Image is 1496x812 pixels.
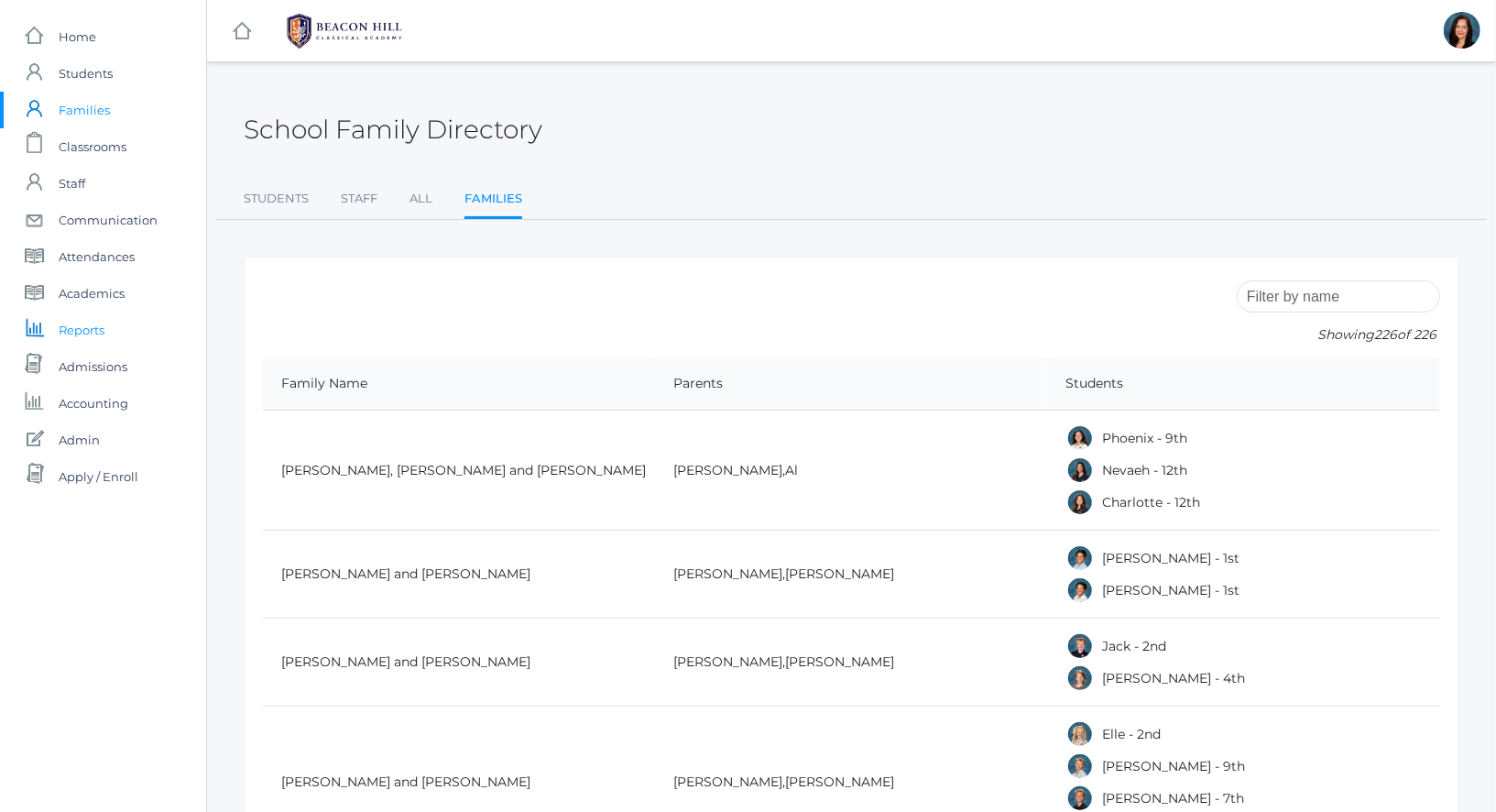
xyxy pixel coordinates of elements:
[1066,424,1094,452] div: Phoenix Abdulla
[1066,544,1094,572] div: Dominic Abrea
[785,653,894,670] a: [PERSON_NAME]
[281,774,530,790] a: [PERSON_NAME] and [PERSON_NAME]
[59,165,85,202] span: Staff
[409,181,432,217] a: All
[1103,462,1188,478] a: Nevaeh - 12th
[673,462,782,478] a: [PERSON_NAME]
[59,422,100,458] span: Admin
[59,348,127,385] span: Admissions
[59,202,158,238] span: Communication
[1066,632,1094,660] div: Jack Adams
[1066,488,1094,516] div: Charlotte Abdulla
[655,411,1047,531] td: ,
[59,312,104,348] span: Reports
[673,565,782,582] a: [PERSON_NAME]
[276,8,413,54] img: 1_BHCALogos-05.png
[1103,758,1246,774] a: [PERSON_NAME] - 9th
[281,565,530,582] a: [PERSON_NAME] and [PERSON_NAME]
[1066,576,1094,604] div: Grayson Abrea
[281,653,530,670] a: [PERSON_NAME] and [PERSON_NAME]
[785,462,798,478] a: Al
[59,275,125,312] span: Academics
[1103,670,1246,686] a: [PERSON_NAME] - 4th
[655,357,1047,411] th: Parents
[1444,12,1480,49] div: Curcinda Young
[673,653,782,670] a: [PERSON_NAME]
[673,774,782,790] a: [PERSON_NAME]
[244,181,309,217] a: Students
[59,128,126,165] span: Classrooms
[464,181,522,220] a: Families
[341,181,377,217] a: Staff
[1103,430,1188,446] a: Phoenix - 9th
[1103,582,1240,598] a: [PERSON_NAME] - 1st
[263,357,655,411] th: Family Name
[1374,326,1397,343] span: 226
[1237,325,1440,345] p: Showing of 226
[1066,785,1094,812] div: Cole Albanese
[59,385,128,422] span: Accounting
[1066,664,1094,692] div: Amelia Adams
[1103,494,1201,510] a: Charlotte - 12th
[1066,720,1094,748] div: Elle Albanese
[655,531,1047,619] td: ,
[59,238,135,275] span: Attendances
[244,115,542,144] h2: School Family Directory
[59,18,96,55] span: Home
[1237,280,1440,313] input: Filter by name
[1103,790,1245,807] a: [PERSON_NAME] - 7th
[281,462,646,478] a: [PERSON_NAME], [PERSON_NAME] and [PERSON_NAME]
[785,565,894,582] a: [PERSON_NAME]
[59,55,113,92] span: Students
[1103,726,1162,742] a: Elle - 2nd
[1066,456,1094,484] div: Nevaeh Abdulla
[59,458,138,495] span: Apply / Enroll
[1048,357,1440,411] th: Students
[1103,638,1167,654] a: Jack - 2nd
[1103,550,1240,566] a: [PERSON_NAME] - 1st
[655,619,1047,707] td: ,
[59,92,110,128] span: Families
[785,774,894,790] a: [PERSON_NAME]
[1066,752,1094,780] div: Logan Albanese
